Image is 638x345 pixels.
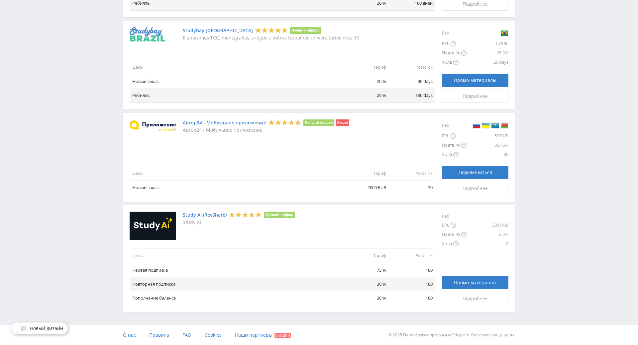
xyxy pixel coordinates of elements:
[463,94,488,99] span: Подробнее
[459,170,492,175] span: Подключиться
[389,263,435,277] td: 180
[149,325,169,345] a: Правила
[442,166,508,179] button: Подключиться
[183,212,227,218] a: Study AI (RevShare)
[463,296,488,301] span: Подробнее
[463,1,488,7] span: Подробнее
[442,230,467,239] div: Подтв. %
[389,74,435,89] td: 30 days
[467,150,508,159] div: 30
[389,60,435,74] td: Postclick
[130,277,342,291] td: Повторная подписка
[442,212,467,221] div: Гео
[130,180,342,195] td: Новый заказ
[442,58,467,67] div: Холд
[30,326,63,331] span: Новый дизайн
[182,332,191,338] span: FAQ
[130,120,176,131] img: Автор24 - Мобильное приложение
[130,263,342,277] td: Первая подписка
[130,88,342,103] td: Ребиллы
[235,332,272,338] span: Наши партнеры
[442,119,467,131] div: Гео
[442,239,467,248] div: Холд
[255,27,288,34] div: 5 Stars
[389,248,435,263] td: Postclick
[130,166,342,180] td: Цель
[389,291,435,305] td: 180
[454,78,496,83] span: Промо-материалы
[183,127,349,133] p: Автор24 - Мобильное приложение
[130,27,165,41] img: Studybay Brazil
[182,325,191,345] a: FAQ
[183,220,295,225] p: Study AI
[290,27,321,34] li: Лучший оффер
[336,119,349,126] li: Акция
[130,212,176,241] img: Study AI (RevShare)
[467,48,508,58] div: 95.3%
[130,291,342,305] td: Пополнение баланса
[183,120,266,125] a: Автор24 - Мобильное приложение
[130,74,342,89] td: Новый заказ
[389,88,435,103] td: 180 days
[130,248,342,263] td: Цель
[467,39,508,48] div: 14 BRL
[467,239,508,248] div: 0
[183,35,359,40] p: Elaboramos TCC, monografias, artigos e outros trabalhos universitários nota 10
[442,292,508,305] a: Подробнее
[268,119,301,126] div: 5 Stars
[235,325,291,345] a: Наши партнеры Скидки
[342,74,389,89] td: 20 %
[342,88,389,103] td: 20 %
[274,333,291,338] span: Скидки
[442,131,467,141] div: EPL
[322,325,515,345] div: © 2025 Партнёрская программа Edugram. Все права защищены.
[123,332,136,338] span: О нас
[442,90,508,103] a: Подробнее
[342,277,389,291] td: 30 %
[205,332,222,338] span: Cookies
[442,141,467,150] div: Подтв. %
[183,28,253,33] a: Studybay [GEOGRAPHIC_DATA]
[442,27,467,39] div: Гео
[442,74,508,87] a: Промо-материалы
[442,39,467,48] div: EPL
[467,230,508,239] div: 6.5%
[264,212,295,218] li: Лучший оффер
[342,180,389,195] td: 2000 RUB
[342,166,389,180] td: Тариф
[342,291,389,305] td: 30 %
[467,141,508,150] div: 80.75%
[442,48,467,58] div: Подтв. %
[442,182,508,195] a: Подробнее
[123,325,136,345] a: О нас
[342,248,389,263] td: Тариф
[442,221,467,230] div: EPL
[442,276,508,289] a: Промо-материалы
[454,280,496,285] span: Промо-материалы
[342,263,389,277] td: 75 %
[467,58,508,67] div: 20 days
[342,60,389,74] td: Тариф
[442,150,467,159] div: Холд
[205,325,222,345] a: Cookies
[130,60,342,74] td: Цель
[389,166,435,180] td: Postclick
[229,211,262,218] div: 5 Stars
[467,221,508,230] div: 330 RUB
[389,180,435,195] td: 30
[467,131,508,141] div: 53 RUB
[303,119,334,126] li: Лучший оффер
[389,277,435,291] td: 180
[463,186,488,191] span: Подробнее
[149,332,169,338] span: Правила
